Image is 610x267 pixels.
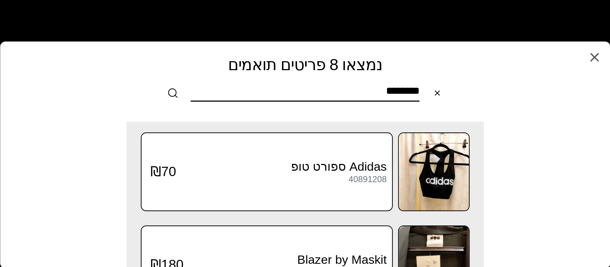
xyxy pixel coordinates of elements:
h2: נמצאו 8 פריטים תואמים [16,56,594,74]
h3: Blazer by Maskit [183,252,386,267]
div: 40891208 [348,175,387,184]
h3: Adidas ספורט טופ [176,159,386,174]
img: Adidas ספורט טופ [399,133,469,210]
span: ₪70 [150,164,176,180]
button: Clear search [427,82,448,104]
